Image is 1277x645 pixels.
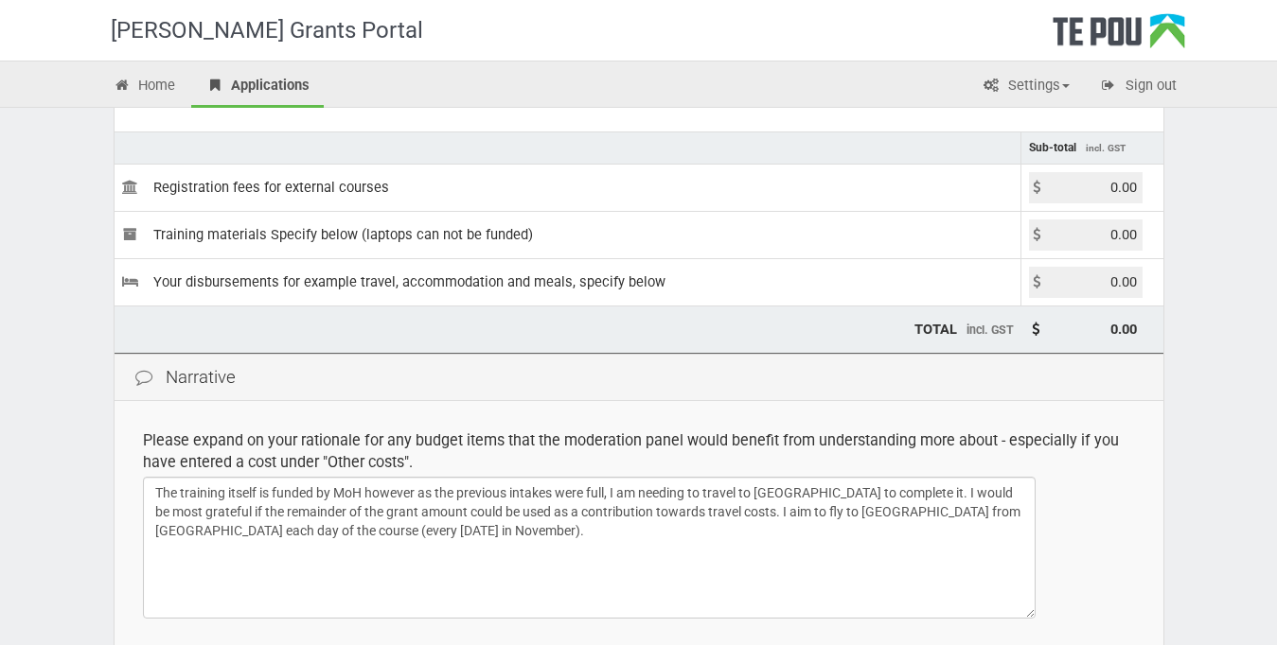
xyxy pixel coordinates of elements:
a: Home [99,66,190,108]
td: Your disbursements for example travel, accommodation and meals, specify below [115,258,1021,305]
a: Applications [191,66,324,108]
div: Te Pou Logo [1053,13,1185,61]
a: Sign out [1086,66,1191,108]
td: TOTAL [115,305,1021,353]
td: Registration fees for external courses [115,164,1021,211]
div: Narrative [115,354,1163,402]
td: Sub-total [1021,131,1163,164]
td: Training materials Specify below (laptops can not be funded) [115,211,1021,258]
span: incl. GST [967,322,1014,337]
span: incl. GST [1086,143,1126,153]
div: Please expand on your rationale for any budget items that the moderation panel would benefit from... [143,429,1135,473]
a: Settings [968,66,1084,108]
